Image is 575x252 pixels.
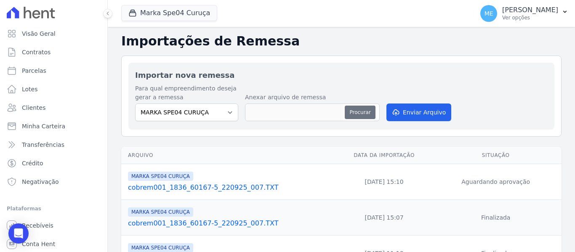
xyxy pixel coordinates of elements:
span: Recebíveis [22,221,53,230]
a: cobrem001_1836_60167-5_220925_007.TXT [128,183,335,193]
span: Transferências [22,141,64,149]
a: Visão Geral [3,25,104,42]
span: Parcelas [22,66,46,75]
span: Crédito [22,159,43,167]
span: ME [484,11,493,16]
th: Situação [430,147,562,164]
a: Minha Carteira [3,118,104,135]
button: Enviar Arquivo [386,103,451,121]
a: Recebíveis [3,217,104,234]
button: ME [PERSON_NAME] Ver opções [474,2,575,25]
a: Contratos [3,44,104,61]
th: Arquivo [121,147,338,164]
td: Finalizada [430,200,562,236]
label: Para qual empreendimento deseja gerar a remessa [135,84,238,102]
td: [DATE] 15:07 [338,200,430,236]
span: MARKA SPE04 CURUÇA [128,172,193,181]
button: Procurar [345,106,375,119]
a: Parcelas [3,62,104,79]
p: Ver opções [502,14,558,21]
label: Anexar arquivo de remessa [245,93,380,102]
div: Plataformas [7,204,101,214]
span: Contratos [22,48,51,56]
a: Negativação [3,173,104,190]
span: Conta Hent [22,240,55,248]
h2: Importações de Remessa [121,34,562,49]
span: Clientes [22,103,45,112]
span: Negativação [22,178,59,186]
span: Visão Geral [22,29,56,38]
a: Transferências [3,136,104,153]
a: Lotes [3,81,104,98]
div: Open Intercom Messenger [8,223,29,244]
span: MARKA SPE04 CURUÇA [128,207,193,217]
h2: Importar nova remessa [135,69,548,81]
th: Data da Importação [338,147,430,164]
span: Minha Carteira [22,122,65,130]
button: Marka Spe04 Curuça [121,5,217,21]
td: [DATE] 15:10 [338,164,430,200]
td: Aguardando aprovação [430,164,562,200]
a: cobrem001_1836_60167-5_220925_007.TXT [128,218,335,228]
span: Lotes [22,85,38,93]
a: Crédito [3,155,104,172]
a: Clientes [3,99,104,116]
p: [PERSON_NAME] [502,6,558,14]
